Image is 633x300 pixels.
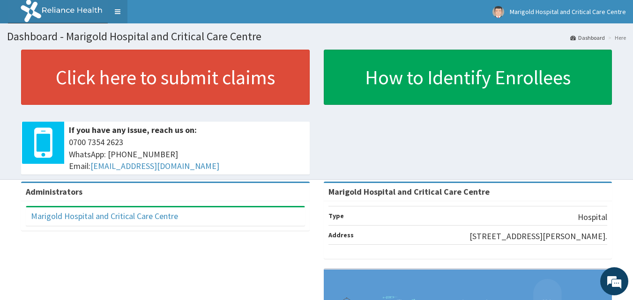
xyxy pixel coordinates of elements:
[90,161,219,171] a: [EMAIL_ADDRESS][DOMAIN_NAME]
[69,136,305,172] span: 0700 7354 2623 WhatsApp: [PHONE_NUMBER] Email:
[492,6,504,18] img: User Image
[324,50,612,105] a: How to Identify Enrollees
[578,211,607,223] p: Hospital
[606,34,626,42] li: Here
[31,211,178,221] a: Marigold Hospital and Critical Care Centre
[69,124,197,135] b: If you have any issue, reach us on:
[328,186,490,197] strong: Marigold Hospital and Critical Care Centre
[26,186,82,197] b: Administrators
[328,231,354,239] b: Address
[469,230,607,242] p: [STREET_ADDRESS][PERSON_NAME].
[21,50,310,105] a: Click here to submit claims
[510,7,626,16] span: Marigold Hospital and Critical Care Centre
[7,30,626,43] h1: Dashboard - Marigold Hospital and Critical Care Centre
[570,34,605,42] a: Dashboard
[328,212,344,220] b: Type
